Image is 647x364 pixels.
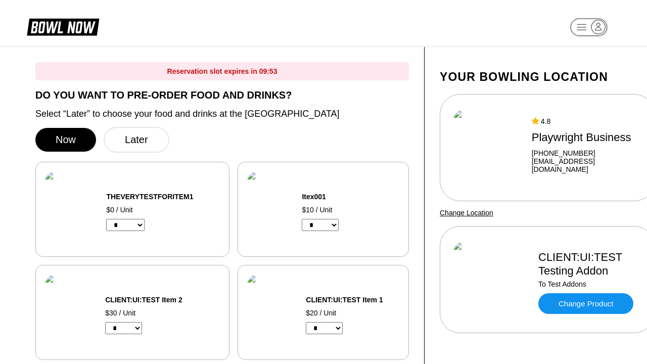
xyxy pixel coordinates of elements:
img: Playwright Business [453,110,523,186]
div: Itex001 [302,193,372,201]
button: Later [104,127,169,153]
div: $30 / Unit [105,309,210,317]
div: To Test Addons [538,280,641,288]
img: CLIENT:UI:TEST Testing Addon [453,242,529,317]
label: Select “Later” to choose your food and drinks at the [GEOGRAPHIC_DATA] [35,108,409,119]
div: $20 / Unit [306,309,399,317]
div: CLIENT:UI:TEST Item 2 [105,296,210,304]
div: Reservation slot expires in 09:53 [35,62,409,80]
a: Change Location [440,209,493,217]
div: $10 / Unit [302,206,372,214]
img: THEVERYTESTFORITEM1 [45,171,94,247]
div: 4.8 [532,117,641,125]
div: CLIENT:UI:TEST Testing Addon [538,250,641,278]
img: CLIENT:UI:TEST Item 2 [45,275,93,350]
a: [EMAIL_ADDRESS][DOMAIN_NAME] [532,157,641,173]
div: THEVERYTESTFORITEM1 [106,193,220,201]
div: CLIENT:UI:TEST Item 1 [306,296,399,304]
div: Playwright Business [532,130,641,144]
div: [PHONE_NUMBER] [532,149,641,157]
img: CLIENT:UI:TEST Item 1 [247,275,294,350]
a: Change Product [538,293,633,314]
img: Itex001 [247,171,290,247]
div: $0 / Unit [106,206,220,214]
label: DO YOU WANT TO PRE-ORDER FOOD AND DRINKS? [35,89,409,101]
button: Now [35,128,96,152]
